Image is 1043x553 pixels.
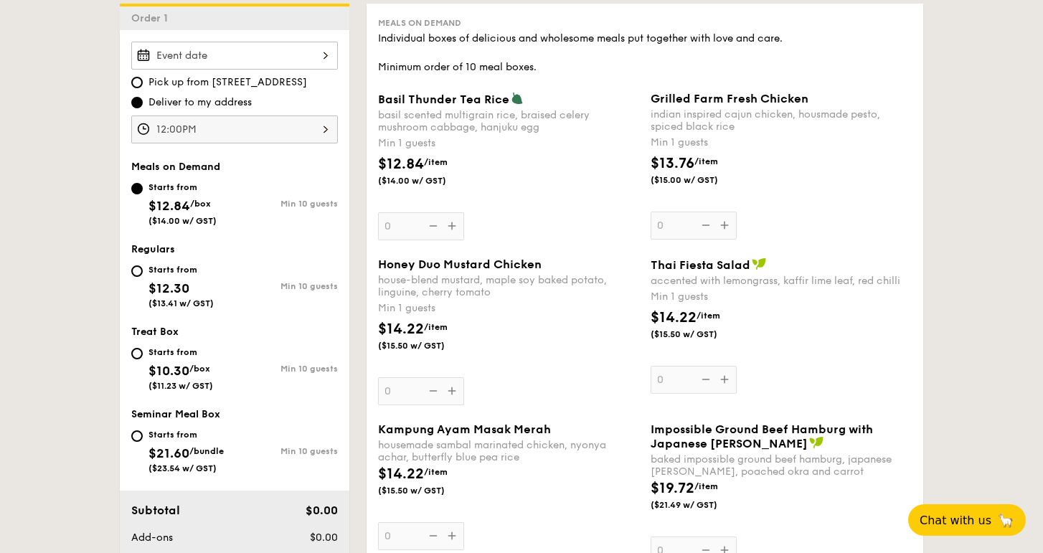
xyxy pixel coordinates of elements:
[235,199,338,209] div: Min 10 guests
[131,348,143,359] input: Starts from$10.30/box($11.23 w/ GST)Min 10 guests
[378,93,509,106] span: Basil Thunder Tea Rice
[424,157,448,167] span: /item
[378,136,639,151] div: Min 1 guests
[651,155,694,172] span: $13.76
[424,322,448,332] span: /item
[651,480,694,497] span: $19.72
[131,42,338,70] input: Event date
[189,446,224,456] span: /bundle
[148,95,252,110] span: Deliver to my address
[235,446,338,456] div: Min 10 guests
[148,363,189,379] span: $10.30
[378,18,461,28] span: Meals on Demand
[651,329,748,340] span: ($15.50 w/ GST)
[920,514,991,527] span: Chat with us
[424,467,448,477] span: /item
[235,281,338,291] div: Min 10 guests
[131,504,180,517] span: Subtotal
[131,430,143,442] input: Starts from$21.60/bundle($23.54 w/ GST)Min 10 guests
[378,175,476,186] span: ($14.00 w/ GST)
[378,439,639,463] div: housemade sambal marinated chicken, nyonya achar, butterfly blue pea rice
[148,346,213,358] div: Starts from
[908,504,1026,536] button: Chat with us🦙
[378,274,639,298] div: house-blend mustard, maple soy baked potato, linguine, cherry tomato
[148,75,307,90] span: Pick up from [STREET_ADDRESS]
[131,326,179,338] span: Treat Box
[694,481,718,491] span: /item
[378,340,476,351] span: ($15.50 w/ GST)
[148,298,214,308] span: ($13.41 w/ GST)
[697,311,720,321] span: /item
[148,445,189,461] span: $21.60
[511,92,524,105] img: icon-vegetarian.fe4039eb.svg
[131,243,175,255] span: Regulars
[131,77,143,88] input: Pick up from [STREET_ADDRESS]
[131,161,220,173] span: Meals on Demand
[378,422,551,436] span: Kampung Ayam Masak Merah
[997,512,1014,529] span: 🦙
[651,174,748,186] span: ($15.00 w/ GST)
[651,258,750,272] span: Thai Fiesta Salad
[148,181,217,193] div: Starts from
[310,531,338,544] span: $0.00
[378,465,424,483] span: $14.22
[148,463,217,473] span: ($23.54 w/ GST)
[148,381,213,391] span: ($11.23 w/ GST)
[752,257,766,270] img: icon-vegan.f8ff3823.svg
[148,264,214,275] div: Starts from
[809,436,823,449] img: icon-vegan.f8ff3823.svg
[694,156,718,166] span: /item
[148,216,217,226] span: ($14.00 w/ GST)
[131,12,174,24] span: Order 1
[651,422,873,450] span: Impossible Ground Beef Hamburg with Japanese [PERSON_NAME]
[378,32,912,75] div: Individual boxes of delicious and wholesome meals put together with love and care. Minimum order ...
[651,309,697,326] span: $14.22
[235,364,338,374] div: Min 10 guests
[378,257,542,271] span: Honey Duo Mustard Chicken
[378,485,476,496] span: ($15.50 w/ GST)
[651,499,748,511] span: ($21.49 w/ GST)
[651,275,912,287] div: accented with lemongrass, kaffir lime leaf, red chilli
[378,301,639,316] div: Min 1 guests
[131,97,143,108] input: Deliver to my address
[651,290,912,304] div: Min 1 guests
[378,109,639,133] div: basil scented multigrain rice, braised celery mushroom cabbage, hanjuku egg
[378,321,424,338] span: $14.22
[131,265,143,277] input: Starts from$12.30($13.41 w/ GST)Min 10 guests
[131,115,338,143] input: Event time
[190,199,211,209] span: /box
[651,136,912,150] div: Min 1 guests
[148,280,189,296] span: $12.30
[189,364,210,374] span: /box
[306,504,338,517] span: $0.00
[131,531,173,544] span: Add-ons
[651,453,912,478] div: baked impossible ground beef hamburg, japanese [PERSON_NAME], poached okra and carrot
[131,183,143,194] input: Starts from$12.84/box($14.00 w/ GST)Min 10 guests
[651,108,912,133] div: indian inspired cajun chicken, housmade pesto, spiced black rice
[148,198,190,214] span: $12.84
[378,156,424,173] span: $12.84
[131,408,220,420] span: Seminar Meal Box
[651,92,808,105] span: Grilled Farm Fresh Chicken
[148,429,224,440] div: Starts from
